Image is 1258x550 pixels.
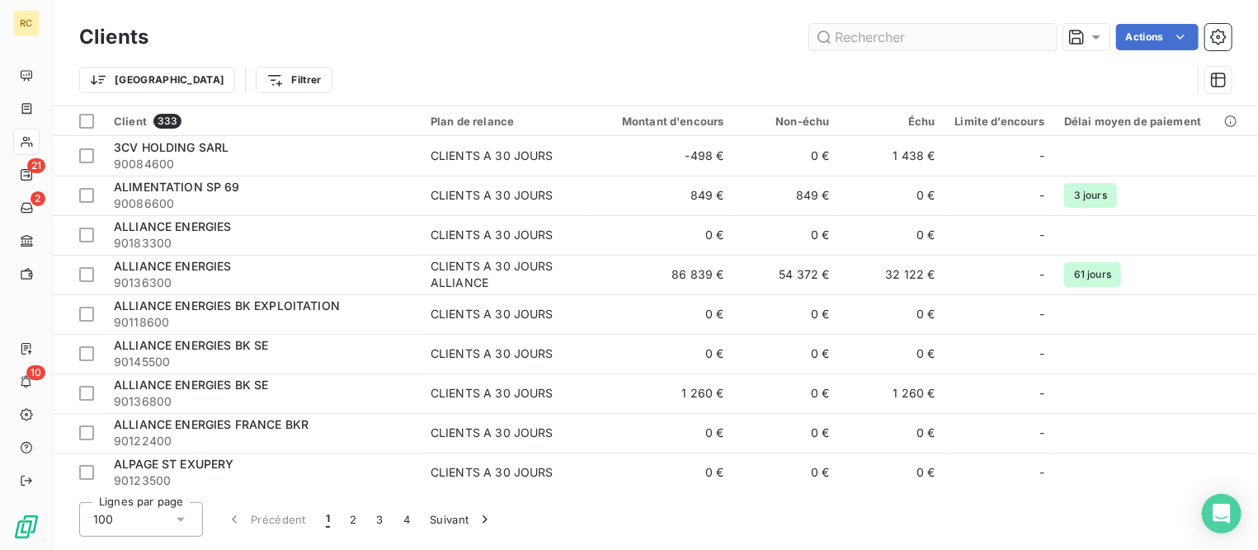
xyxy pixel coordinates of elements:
[592,294,734,334] td: 0 €
[216,502,316,537] button: Précédent
[1064,183,1117,208] span: 3 jours
[734,136,840,176] td: 0 €
[840,176,945,215] td: 0 €
[31,191,45,206] span: 2
[1039,385,1044,402] span: -
[420,502,503,537] button: Suivant
[840,374,945,413] td: 1 260 €
[114,417,309,431] span: ALLIANCE ENERGIES FRANCE BKR
[79,67,235,93] button: [GEOGRAPHIC_DATA]
[114,457,234,471] span: ALPAGE ST EXUPERY
[734,374,840,413] td: 0 €
[1116,24,1199,50] button: Actions
[316,502,340,537] button: 1
[256,67,332,93] button: Filtrer
[26,365,45,380] span: 10
[955,115,1044,128] div: Limite d’encours
[592,374,734,413] td: 1 260 €
[592,453,734,492] td: 0 €
[114,259,232,273] span: ALLIANCE ENERGIES
[114,354,411,370] span: 90145500
[367,502,393,537] button: 3
[114,235,411,251] span: 90183300
[114,338,268,352] span: ALLIANCE ENERGIES BK SE
[1064,115,1241,128] div: Délai moyen de paiement
[840,334,945,374] td: 0 €
[840,413,945,453] td: 0 €
[1039,464,1044,481] span: -
[431,346,554,362] div: CLIENTS A 30 JOURS
[734,294,840,334] td: 0 €
[114,472,411,489] span: 90123500
[744,115,830,128] div: Non-échu
[114,275,411,291] span: 90136300
[809,24,1057,50] input: Rechercher
[734,413,840,453] td: 0 €
[840,215,945,255] td: 0 €
[840,255,945,294] td: 32 122 €
[1202,494,1242,534] div: Open Intercom Messenger
[114,180,240,194] span: ALIMENTATION SP 69
[850,115,935,128] div: Échu
[1039,148,1044,164] span: -
[93,511,113,528] span: 100
[114,433,411,449] span: 90122400
[153,114,181,129] span: 333
[734,176,840,215] td: 849 €
[431,227,554,243] div: CLIENTS A 30 JOURS
[79,22,148,52] h3: Clients
[592,136,734,176] td: -498 €
[592,334,734,374] td: 0 €
[431,464,554,481] div: CLIENTS A 30 JOURS
[13,514,40,540] img: Logo LeanPay
[393,502,420,537] button: 4
[592,255,734,294] td: 86 839 €
[431,115,582,128] div: Plan de relance
[114,393,411,410] span: 90136800
[431,187,554,204] div: CLIENTS A 30 JOURS
[734,334,840,374] td: 0 €
[840,453,945,492] td: 0 €
[13,10,40,36] div: RC
[431,258,582,291] div: CLIENTS A 30 JOURS ALLIANCE
[1039,227,1044,243] span: -
[1039,187,1044,204] span: -
[1039,266,1044,283] span: -
[340,502,366,537] button: 2
[1064,262,1121,287] span: 61 jours
[114,115,147,128] span: Client
[1039,425,1044,441] span: -
[592,176,734,215] td: 849 €
[114,299,340,313] span: ALLIANCE ENERGIES BK EXPLOITATION
[840,136,945,176] td: 1 438 €
[431,385,554,402] div: CLIENTS A 30 JOURS
[114,140,229,154] span: 3CV HOLDING SARL
[114,378,268,392] span: ALLIANCE ENERGIES BK SE
[431,306,554,322] div: CLIENTS A 30 JOURS
[602,115,724,128] div: Montant d'encours
[431,148,554,164] div: CLIENTS A 30 JOURS
[1039,306,1044,322] span: -
[592,215,734,255] td: 0 €
[326,511,330,528] span: 1
[734,215,840,255] td: 0 €
[592,413,734,453] td: 0 €
[840,294,945,334] td: 0 €
[114,314,411,331] span: 90118600
[431,425,554,441] div: CLIENTS A 30 JOURS
[114,195,411,212] span: 90086600
[1039,346,1044,362] span: -
[27,158,45,173] span: 21
[734,453,840,492] td: 0 €
[734,255,840,294] td: 54 372 €
[114,219,232,233] span: ALLIANCE ENERGIES
[114,156,411,172] span: 90084600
